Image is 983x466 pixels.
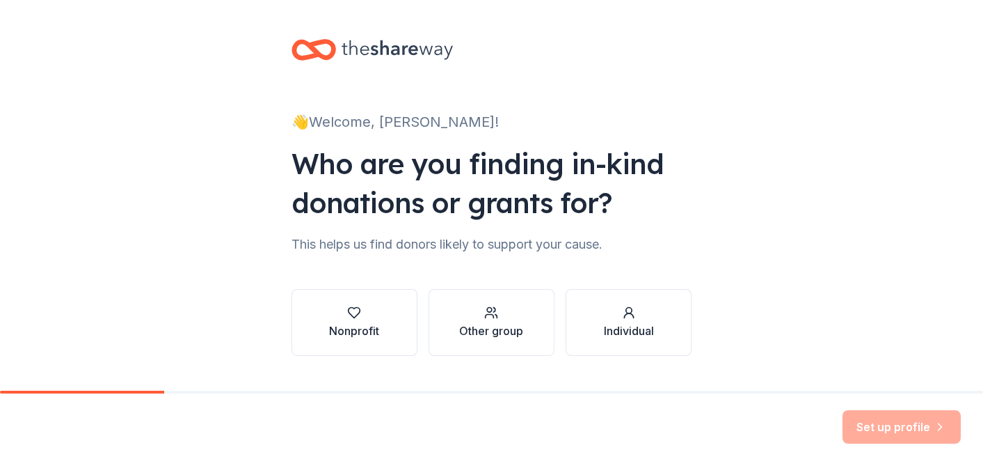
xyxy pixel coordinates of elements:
[291,144,692,222] div: Who are you finding in-kind donations or grants for?
[604,323,654,339] div: Individual
[329,323,379,339] div: Nonprofit
[291,289,417,356] button: Nonprofit
[566,289,692,356] button: Individual
[459,323,523,339] div: Other group
[291,111,692,133] div: 👋 Welcome, [PERSON_NAME]!
[291,233,692,256] div: This helps us find donors likely to support your cause.
[429,289,554,356] button: Other group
